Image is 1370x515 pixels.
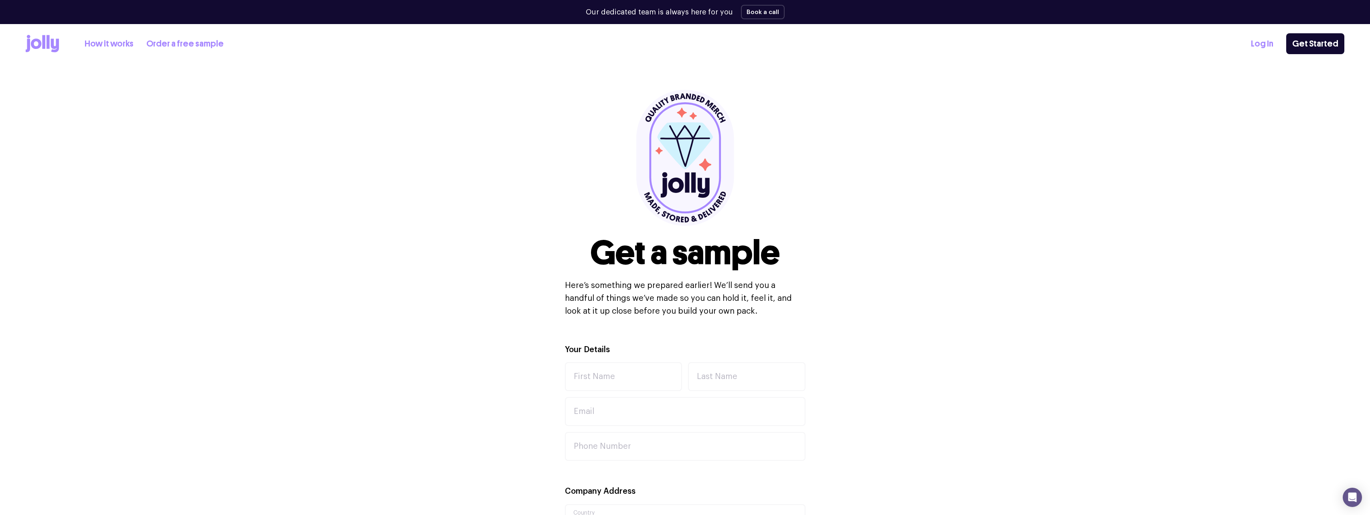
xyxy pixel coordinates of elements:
[85,37,134,51] a: How it works
[1251,37,1273,51] a: Log In
[741,5,785,19] button: Book a call
[1343,488,1362,507] div: Open Intercom Messenger
[586,7,733,18] p: Our dedicated team is always here for you
[565,486,635,497] label: Company Address
[565,344,610,356] label: Your Details
[590,236,780,270] h1: Get a sample
[1286,33,1344,54] a: Get Started
[565,279,805,318] p: Here’s something we prepared earlier! We’ll send you a handful of things we’ve made so you can ho...
[146,37,224,51] a: Order a free sample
